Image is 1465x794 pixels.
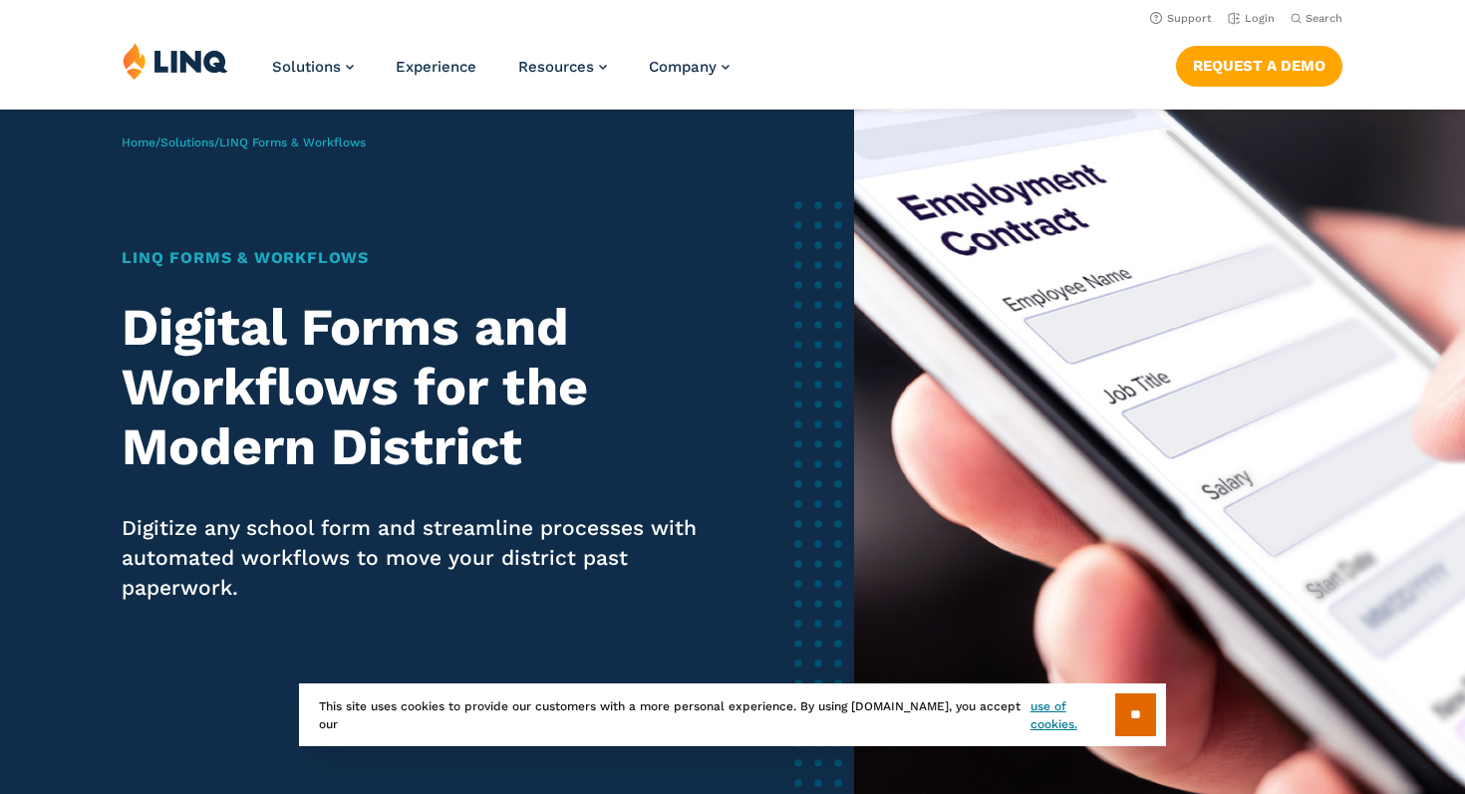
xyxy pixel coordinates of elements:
a: Request a Demo [1176,46,1342,86]
span: LINQ Forms & Workflows [219,135,366,149]
h2: Digital Forms and Workflows for the Modern District [122,298,699,476]
div: This site uses cookies to provide our customers with a more personal experience. By using [DOMAIN... [299,683,1166,746]
nav: Primary Navigation [272,42,730,108]
nav: Button Navigation [1176,42,1342,86]
span: Search [1306,12,1342,25]
span: Resources [518,58,594,76]
span: / / [122,135,366,149]
a: Experience [396,58,476,76]
span: Company [649,58,717,76]
img: LINQ | K‑12 Software [123,42,228,80]
a: Company [649,58,730,76]
p: Digitize any school form and streamline processes with automated workflows to move your district ... [122,513,699,603]
a: Home [122,135,155,149]
a: Resources [518,58,607,76]
a: Solutions [272,58,354,76]
h1: LINQ Forms & Workflows [122,246,699,270]
a: Support [1150,12,1212,25]
button: Open Search Bar [1291,11,1342,26]
a: Login [1228,12,1275,25]
a: Solutions [160,135,214,149]
span: Solutions [272,58,341,76]
a: use of cookies. [1030,697,1115,733]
